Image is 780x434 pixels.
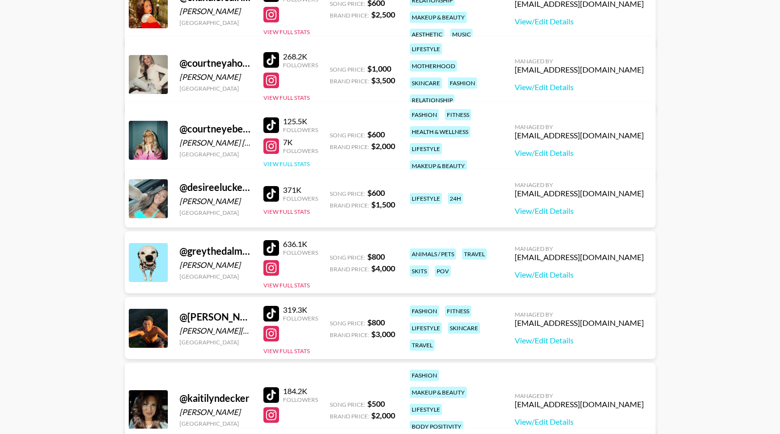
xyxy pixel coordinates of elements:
div: Managed By [515,123,644,131]
span: Brand Price: [330,265,369,273]
div: [PERSON_NAME] [PERSON_NAME] [180,138,252,148]
div: lifestyle [410,43,442,55]
div: travel [462,248,487,260]
div: [PERSON_NAME] [180,6,252,16]
div: 636.1K [283,239,318,249]
div: Managed By [515,181,644,189]
strong: $ 500 [367,399,385,408]
div: fashion [410,305,439,317]
div: 319.3K [283,305,318,315]
div: @ courtneyebelingwood [180,123,252,135]
div: Managed By [515,311,644,318]
div: [EMAIL_ADDRESS][DOMAIN_NAME] [515,318,644,328]
div: Managed By [515,392,644,399]
strong: $ 600 [367,188,385,197]
div: 184.2K [283,386,318,396]
span: Brand Price: [330,331,369,339]
a: View/Edit Details [515,148,644,158]
div: Managed By [515,57,644,65]
div: makeup & beauty [410,387,467,398]
div: [GEOGRAPHIC_DATA] [180,420,252,427]
strong: $ 3,500 [371,75,395,85]
div: [GEOGRAPHIC_DATA] [180,339,252,346]
button: View Full Stats [263,94,310,101]
strong: $ 3,000 [371,329,395,339]
div: [GEOGRAPHIC_DATA] [180,19,252,26]
a: View/Edit Details [515,417,644,427]
button: View Full Stats [263,347,310,355]
div: motherhood [410,60,457,72]
div: skincare [448,322,480,334]
strong: $ 4,000 [371,264,395,273]
div: Followers [283,396,318,403]
div: animals / pets [410,248,456,260]
div: pov [435,265,451,277]
span: Brand Price: [330,413,369,420]
div: Followers [283,126,318,133]
div: [GEOGRAPHIC_DATA] [180,151,252,158]
div: Followers [283,249,318,256]
div: makeup & beauty [410,12,467,23]
div: [PERSON_NAME] [180,407,252,417]
div: @ kaitilyndecker [180,392,252,404]
div: 24h [448,193,463,204]
span: Song Price: [330,132,365,139]
div: [EMAIL_ADDRESS][DOMAIN_NAME] [515,399,644,409]
div: lifestyle [410,322,442,334]
a: View/Edit Details [515,206,644,216]
div: body positivity [410,421,463,432]
div: [GEOGRAPHIC_DATA] [180,209,252,216]
div: skincare [410,77,442,89]
div: fitness [445,109,471,120]
span: Song Price: [330,254,365,261]
div: fashion [410,370,439,381]
div: [GEOGRAPHIC_DATA] [180,273,252,280]
button: View Full Stats [263,28,310,36]
span: Brand Price: [330,143,369,151]
span: Song Price: [330,320,365,327]
div: makeup & beauty [410,160,467,171]
a: View/Edit Details [515,270,644,280]
div: travel [410,340,435,351]
div: @ greythedalmatian [180,245,252,257]
strong: $ 2,500 [371,10,395,19]
div: @ desireeluckey0 [180,181,252,193]
strong: $ 800 [367,252,385,261]
div: [PERSON_NAME] [180,196,252,206]
strong: $ 600 [367,130,385,139]
div: Followers [283,147,318,154]
strong: $ 800 [367,318,385,327]
div: 125.5K [283,116,318,126]
span: Song Price: [330,401,365,408]
div: lifestyle [410,143,442,154]
a: View/Edit Details [515,82,644,92]
strong: $ 1,500 [371,200,395,209]
div: 371K [283,185,318,195]
div: Followers [283,195,318,202]
div: @ [PERSON_NAME] [180,311,252,323]
div: [PERSON_NAME] [180,72,252,82]
strong: $ 2,000 [371,411,395,420]
div: [EMAIL_ADDRESS][DOMAIN_NAME] [515,131,644,140]
div: [EMAIL_ADDRESS][DOMAIN_NAME] [515,252,644,262]
button: View Full Stats [263,208,310,215]
div: lifestyle [410,404,442,415]
div: [GEOGRAPHIC_DATA] [180,85,252,92]
div: lifestyle [410,193,442,204]
span: Song Price: [330,66,365,73]
div: fitness [445,305,471,317]
div: music [450,29,473,40]
div: skits [410,265,429,277]
span: Brand Price: [330,77,369,85]
button: View Full Stats [263,160,310,168]
button: View Full Stats [263,282,310,289]
span: Song Price: [330,190,365,197]
div: [EMAIL_ADDRESS][DOMAIN_NAME] [515,65,644,75]
div: [PERSON_NAME] [180,260,252,270]
div: 7K [283,137,318,147]
div: fashion [448,77,477,89]
div: [EMAIL_ADDRESS][DOMAIN_NAME] [515,189,644,198]
div: relationship [410,94,455,106]
div: health & wellness [410,126,470,137]
span: Brand Price: [330,12,369,19]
